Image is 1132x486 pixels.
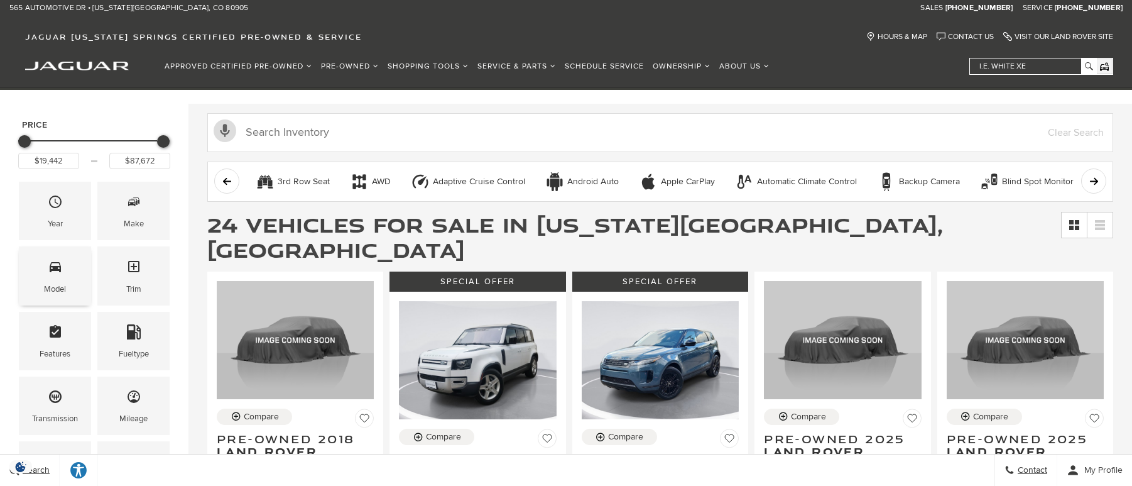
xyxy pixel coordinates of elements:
a: [PHONE_NUMBER] [1055,3,1123,13]
img: 2018 Land Rover Discovery HSE Luxury [217,281,374,399]
span: Pre-Owned 2020 [399,453,547,465]
span: Land Rover Discovery HSE Luxury [217,445,364,483]
div: Price [18,131,170,169]
span: Make [126,191,141,217]
div: Adaptive Cruise Control [411,172,430,191]
svg: Click to toggle on voice search [214,119,236,142]
div: FueltypeFueltype [97,312,170,370]
div: YearYear [19,182,91,240]
span: Pre-Owned 2025 [764,433,912,445]
a: Schedule Service [560,55,648,77]
div: Special Offer [389,272,565,292]
button: 3rd Row Seat3rd Row Seat [249,168,337,195]
span: Pre-Owned 2025 [582,453,729,465]
span: Trim [126,256,141,282]
nav: Main Navigation [160,55,774,77]
span: Year [48,191,63,217]
span: My Profile [1079,465,1123,476]
a: 565 Automotive Dr • [US_STATE][GEOGRAPHIC_DATA], CO 80905 [9,3,248,13]
span: Land Rover Defender 110 S [764,445,912,470]
div: Adaptive Cruise Control [433,176,525,187]
input: Maximum [109,153,170,169]
div: Apple CarPlay [639,172,658,191]
img: 2025 Land Rover Range Rover Evoque S [582,301,739,419]
button: scroll left [214,168,239,194]
span: Contact [1015,465,1047,476]
img: Opt-Out Icon [6,460,35,473]
div: TransmissionTransmission [19,377,91,435]
div: Blind Spot Monitor [1002,176,1074,187]
a: Ownership [648,55,715,77]
div: AWD [350,172,369,191]
button: Save Vehicle [1085,409,1104,433]
div: TrimTrim [97,246,170,305]
div: Year [48,217,63,231]
img: 2020 Land Rover Defender 110 SE [399,301,556,419]
div: Compare [244,411,279,422]
div: Special Offer [572,272,748,292]
button: Adaptive Cruise ControlAdaptive Cruise Control [404,168,532,195]
a: Contact Us [937,32,994,41]
img: Jaguar [25,62,129,70]
a: Pre-Owned 2018Land Rover Discovery HSE Luxury [217,433,374,483]
span: Engine [48,451,63,477]
div: Transmission [32,412,78,426]
button: Save Vehicle [538,429,557,453]
a: About Us [715,55,774,77]
img: 2025 Land Rover Defender 110 S [947,281,1104,399]
div: Blind Spot Monitor [980,172,999,191]
a: Approved Certified Pre-Owned [160,55,317,77]
a: Pre-Owned 2025Land Rover Defender 110 S [764,433,921,470]
span: Pre-Owned 2018 [217,433,364,445]
span: Pre-Owned 2025 [947,433,1094,445]
div: Compare [791,411,826,422]
div: FeaturesFeatures [19,312,91,370]
input: Search Inventory [207,113,1113,152]
div: ModelModel [19,246,91,305]
div: AWD [372,176,391,187]
span: Mileage [126,386,141,412]
div: Backup Camera [877,172,896,191]
a: Service & Parts [473,55,560,77]
div: MileageMileage [97,377,170,435]
div: Maximum Price [157,135,170,148]
a: Visit Our Land Rover Site [1003,32,1113,41]
button: Save Vehicle [720,429,739,453]
div: Trim [126,282,141,296]
div: Explore your accessibility options [60,461,97,480]
span: Model [48,256,63,282]
input: i.e. White XE [970,58,1096,74]
button: Compare Vehicle [217,409,292,425]
span: Land Rover Defender 110 S [947,445,1094,470]
a: jaguar [25,60,129,70]
a: Pre-Owned 2025Land Rover Defender 110 S [947,433,1104,470]
a: Explore your accessibility options [60,455,98,486]
button: Compare Vehicle [764,409,839,425]
div: Automatic Climate Control [757,176,857,187]
img: 2025 Land Rover Defender 110 S [764,281,921,399]
div: Compare [608,431,643,443]
a: Shopping Tools [383,55,473,77]
span: Features [48,321,63,347]
span: Sales [920,3,943,13]
button: Compare Vehicle [947,409,1022,425]
div: 3rd Row Seat [256,172,275,191]
button: Automatic Climate ControlAutomatic Climate Control [728,168,864,195]
a: Jaguar [US_STATE] Springs Certified Pre-Owned & Service [19,32,368,41]
span: Transmission [48,386,63,412]
div: 3rd Row Seat [278,176,330,187]
button: Save Vehicle [903,409,922,433]
h5: Price [22,119,166,131]
button: Android AutoAndroid Auto [538,168,626,195]
div: Make [124,217,144,231]
div: Model [44,282,66,296]
div: Android Auto [545,172,564,191]
span: Service [1023,3,1053,13]
div: Features [40,347,70,361]
div: Fueltype [119,347,149,361]
a: Hours & Map [866,32,927,41]
div: Mileage [119,412,148,426]
div: Android Auto [567,176,619,187]
span: Jaguar [US_STATE] Springs Certified Pre-Owned & Service [25,32,362,41]
button: Apple CarPlayApple CarPlay [632,168,722,195]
